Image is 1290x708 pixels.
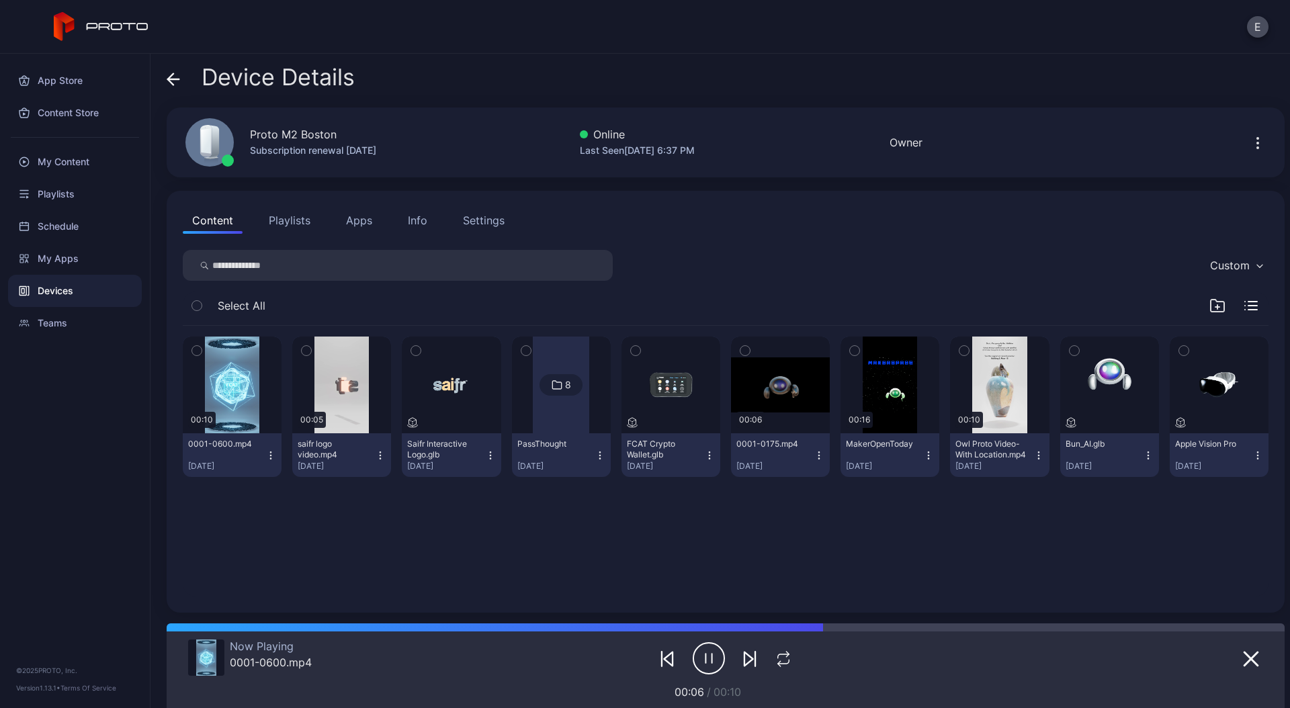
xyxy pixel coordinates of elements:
div: [DATE] [188,461,265,472]
button: Saifr Interactive Logo.glb[DATE] [402,433,501,477]
div: 0001-0175.mp4 [736,439,810,449]
div: © 2025 PROTO, Inc. [16,665,134,676]
div: 8 [565,379,571,391]
button: saifr logo video.mp4[DATE] [292,433,391,477]
div: [DATE] [846,461,923,472]
a: Devices [8,275,142,307]
button: Owl Proto Video-With Location.mp4[DATE] [950,433,1049,477]
div: Last Seen [DATE] 6:37 PM [580,142,695,159]
span: / [707,685,711,699]
button: Apps [337,207,382,234]
button: E [1247,16,1268,38]
div: FCAT Crypto Wallet.glb [627,439,701,460]
button: Playlists [259,207,320,234]
div: Subscription renewal [DATE] [250,142,376,159]
div: [DATE] [627,461,704,472]
a: Schedule [8,210,142,242]
span: 00:06 [675,685,704,699]
button: PassThought[DATE] [512,433,611,477]
a: Terms Of Service [60,684,116,692]
span: 00:10 [714,685,741,699]
div: Proto M2 Boston [250,126,337,142]
a: Teams [8,307,142,339]
div: [DATE] [517,461,595,472]
div: Settings [463,212,505,228]
span: Device Details [202,64,355,90]
div: Online [580,126,695,142]
div: [DATE] [1175,461,1252,472]
div: Info [408,212,427,228]
a: Content Store [8,97,142,129]
span: Select All [218,298,265,314]
div: [DATE] [298,461,375,472]
button: Apple Vision Pro[DATE] [1170,433,1268,477]
span: Version 1.13.1 • [16,684,60,692]
button: FCAT Crypto Wallet.glb[DATE] [621,433,720,477]
div: [DATE] [1066,461,1143,472]
div: [DATE] [736,461,814,472]
button: 0001-0600.mp4[DATE] [183,433,282,477]
a: My Content [8,146,142,178]
button: Content [183,207,243,234]
button: MakerOpenToday[DATE] [841,433,939,477]
div: [DATE] [407,461,484,472]
div: Saifr Interactive Logo.glb [407,439,481,460]
div: Owner [890,134,922,150]
a: App Store [8,64,142,97]
button: 0001-0175.mp4[DATE] [731,433,830,477]
a: Playlists [8,178,142,210]
button: Settings [454,207,514,234]
a: My Apps [8,242,142,275]
div: 0001-0600.mp4 [188,439,262,449]
div: PassThought [517,439,591,449]
div: MakerOpenToday [846,439,920,449]
button: Custom [1203,250,1268,281]
div: Owl Proto Video-With Location.mp4 [955,439,1029,460]
button: Bun_AI.glb[DATE] [1060,433,1159,477]
div: [DATE] [955,461,1033,472]
div: 0001-0600.mp4 [230,656,312,669]
div: Apple Vision Pro [1175,439,1249,449]
div: Bun_AI.glb [1066,439,1139,449]
div: saifr logo video.mp4 [298,439,372,460]
div: Custom [1210,259,1250,272]
div: Now Playing [230,639,312,653]
button: Info [398,207,437,234]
